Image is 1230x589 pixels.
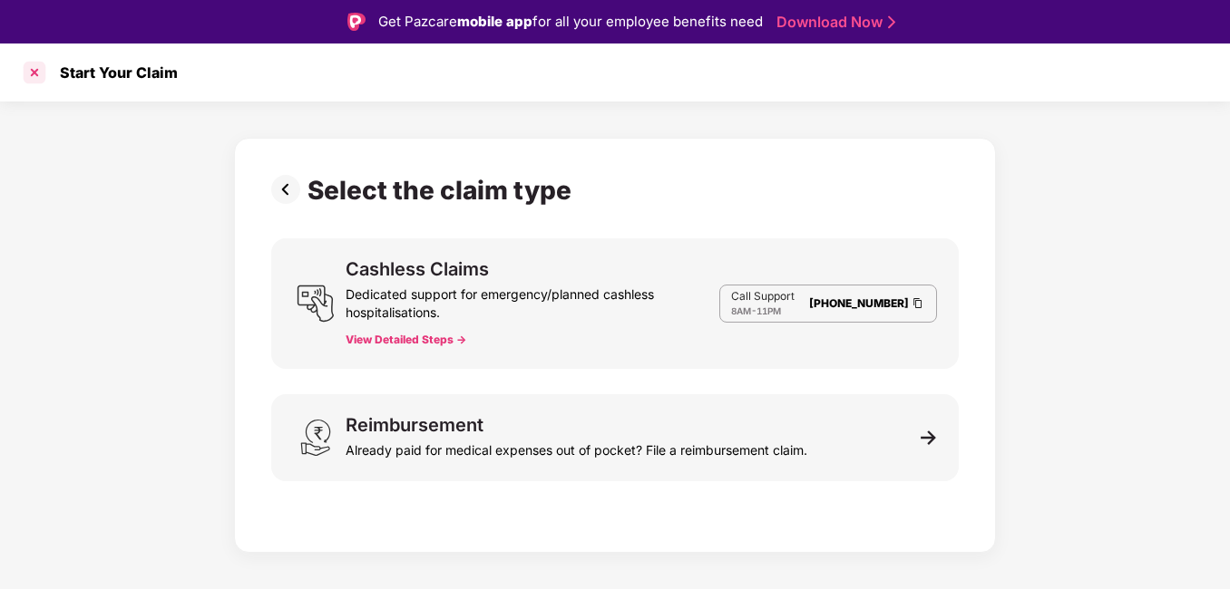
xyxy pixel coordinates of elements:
[776,13,890,32] a: Download Now
[307,175,579,206] div: Select the claim type
[731,304,795,318] div: -
[346,333,466,347] button: View Detailed Steps ->
[378,11,763,33] div: Get Pazcare for all your employee benefits need
[911,295,925,311] img: Clipboard Icon
[888,13,895,32] img: Stroke
[347,13,366,31] img: Logo
[731,305,751,316] span: 8AM
[921,430,937,446] img: svg+xml;base64,PHN2ZyB3aWR0aD0iMTEiIGhlaWdodD0iMTEiIHZpZXdCb3g9IjAgMCAxMSAxMSIgZmlsbD0ibm9uZSIgeG...
[809,296,909,310] a: [PHONE_NUMBER]
[346,260,489,278] div: Cashless Claims
[457,13,532,30] strong: mobile app
[297,285,335,323] img: svg+xml;base64,PHN2ZyB3aWR0aD0iMjQiIGhlaWdodD0iMjUiIHZpZXdCb3g9IjAgMCAyNCAyNSIgZmlsbD0ibm9uZSIgeG...
[346,416,483,434] div: Reimbursement
[297,419,335,457] img: svg+xml;base64,PHN2ZyB3aWR0aD0iMjQiIGhlaWdodD0iMzEiIHZpZXdCb3g9IjAgMCAyNCAzMSIgZmlsbD0ibm9uZSIgeG...
[346,278,719,322] div: Dedicated support for emergency/planned cashless hospitalisations.
[757,305,781,316] span: 11PM
[731,289,795,304] p: Call Support
[271,175,307,204] img: svg+xml;base64,PHN2ZyBpZD0iUHJldi0zMngzMiIgeG1sbnM9Imh0dHA6Ly93d3cudzMub3JnLzIwMDAvc3ZnIiB3aWR0aD...
[49,63,178,82] div: Start Your Claim
[346,434,807,459] div: Already paid for medical expenses out of pocket? File a reimbursement claim.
